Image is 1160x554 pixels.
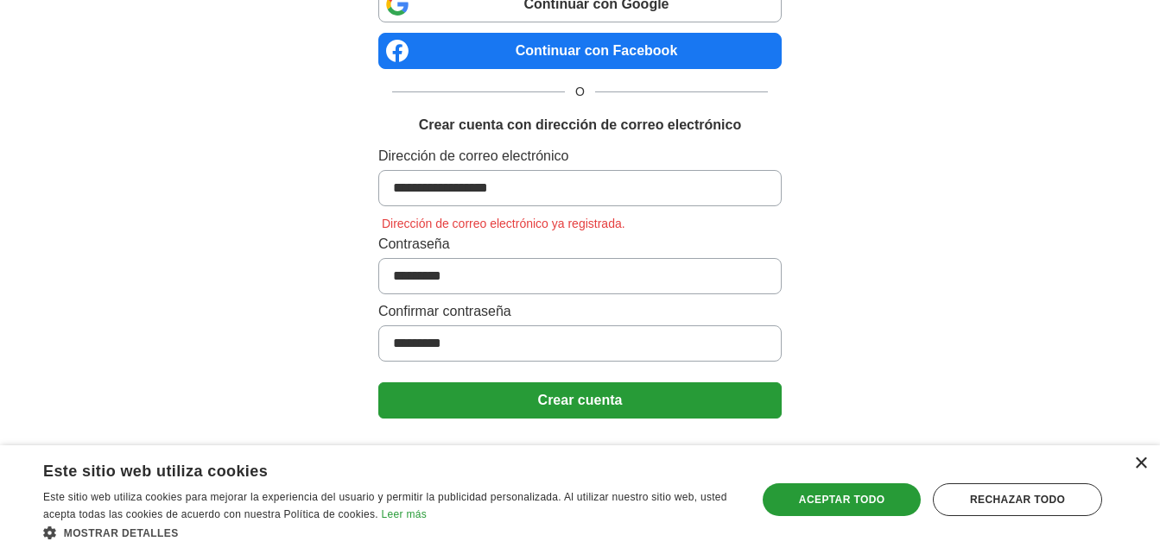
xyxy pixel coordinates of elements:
label: Confirmar contraseña [378,301,782,322]
button: Crear cuenta [378,382,782,419]
div: Aceptar todo [763,483,921,516]
span: Mostrar detalles [64,527,179,539]
span: O [565,83,595,101]
div: Mostrar detalles [43,524,735,541]
span: Dirección de correo electrónico ya registrada. [378,217,629,230]
a: Leer más, abre una nueva ventana [382,508,427,520]
span: Este sitio web utiliza cookies para mejorar la experiencia del usuario y permitir la publicidad p... [43,491,727,520]
label: Contraseña [378,234,782,255]
div: Este sitio web utiliza cookies [43,456,692,482]
label: Dirección de correo electrónico [378,146,782,167]
a: Continuar con Facebook [378,33,782,69]
h1: Crear cuenta con dirección de correo electrónico [419,115,741,135]
div: Cerrar [1134,457,1147,470]
div: Rechazar todo [933,483,1102,516]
